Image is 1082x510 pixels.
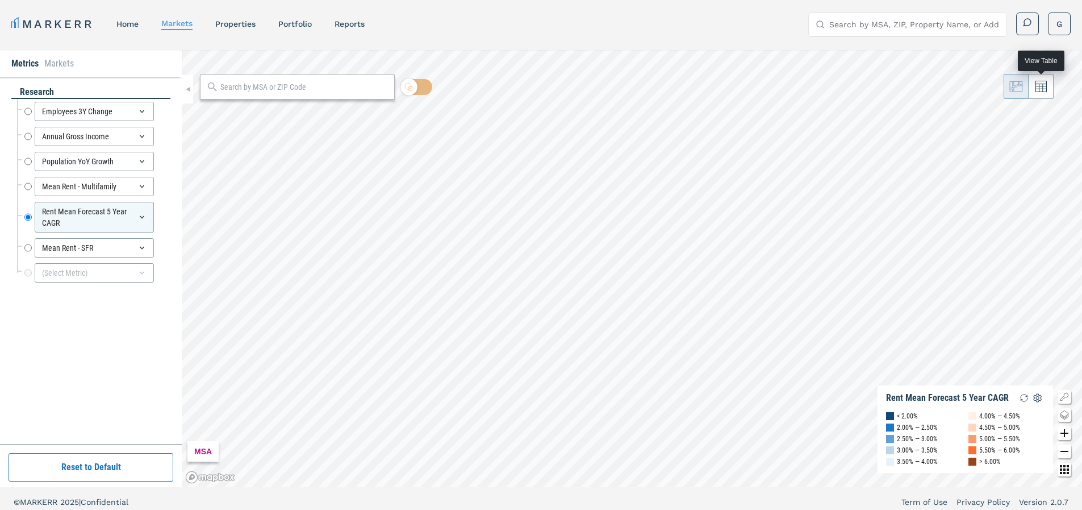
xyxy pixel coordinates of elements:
span: 2025 | [60,497,81,507]
div: MSA [187,441,219,462]
div: (Select Metric) [35,263,154,283]
span: © [14,497,20,507]
button: Zoom in map button [1058,426,1071,440]
div: 3.50% — 4.00% [897,456,938,467]
span: MARKERR [20,497,60,507]
a: home [116,19,139,28]
a: Term of Use [901,496,947,508]
div: Rent Mean Forecast 5 Year CAGR [35,202,154,233]
a: reports [335,19,365,28]
span: G [1056,18,1062,30]
div: 3.00% — 3.50% [897,445,938,456]
div: Employees 3Y Change [35,102,154,121]
a: Mapbox logo [185,471,235,484]
img: Reload Legend [1017,391,1031,405]
div: View Table [1025,55,1058,67]
button: Show/Hide Legend Map Button [1058,390,1071,404]
div: Population YoY Growth [35,152,154,171]
a: MARKERR [11,16,94,32]
div: 4.50% — 5.00% [979,422,1020,433]
div: 4.00% — 4.50% [979,411,1020,422]
div: 2.50% — 3.00% [897,433,938,445]
li: Markets [44,57,74,71]
div: < 2.00% [897,411,918,422]
button: Reset to Default [9,453,173,482]
span: Confidential [81,497,128,507]
a: markets [161,19,193,28]
button: Change style map button [1058,408,1071,422]
input: Search by MSA, ZIP, Property Name, or Address [829,13,1000,36]
input: Search by MSA or ZIP Code [220,81,388,93]
canvas: Map [182,50,1082,487]
div: Mean Rent - SFR [35,238,154,258]
button: G [1048,13,1071,35]
div: Annual Gross Income [35,127,154,146]
a: properties [215,19,256,28]
a: Portfolio [278,19,312,28]
div: > 6.00% [979,456,1001,467]
img: Settings [1031,391,1045,405]
div: Mean Rent - Multifamily [35,177,154,196]
div: 5.00% — 5.50% [979,433,1020,445]
button: Zoom out map button [1058,445,1071,458]
div: 5.50% — 6.00% [979,445,1020,456]
div: 2.00% — 2.50% [897,422,938,433]
div: research [11,86,170,99]
button: Other options map button [1058,463,1071,476]
a: Version 2.0.7 [1019,496,1068,508]
a: Privacy Policy [956,496,1010,508]
div: Rent Mean Forecast 5 Year CAGR [886,392,1009,404]
li: Metrics [11,57,39,71]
